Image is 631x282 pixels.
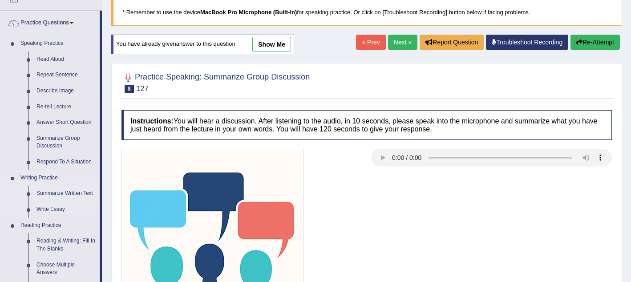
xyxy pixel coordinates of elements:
[130,117,174,125] b: Instructions:
[121,110,612,140] h4: You will hear a discussion. After listening to the audio, in 10 seconds, please speak into the mi...
[32,202,100,218] a: Write Essay
[356,35,385,50] a: « Prev
[32,99,100,115] a: Re-tell Lecture
[420,35,484,50] button: Report Question
[111,35,294,54] div: You have already given answer to this question
[570,35,620,50] button: Re-Attempt
[16,170,100,186] a: Writing Practice
[388,35,417,50] a: Next »
[136,84,149,93] small: 127
[16,218,100,234] a: Reading Practice
[32,186,100,202] a: Summarize Written Text
[486,35,568,50] a: Troubleshoot Recording
[32,52,100,68] a: Read Aloud
[16,36,100,52] a: Speaking Practice
[32,67,100,83] a: Repeat Sentence
[32,154,100,170] a: Respond To A Situation
[32,115,100,131] a: Answer Short Question
[121,71,310,93] h2: Practice Speaking: Summarize Group Discussion
[32,233,100,257] a: Reading & Writing: Fill In The Blanks
[32,131,100,154] a: Summarize Group Discussion
[125,85,134,93] span: 8
[200,9,297,16] b: MacBook Pro Microphone (Built-in)
[0,11,100,33] a: Practice Questions
[252,37,291,52] a: show me
[32,83,100,99] a: Describe Image
[32,257,100,281] a: Choose Multiple Answers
